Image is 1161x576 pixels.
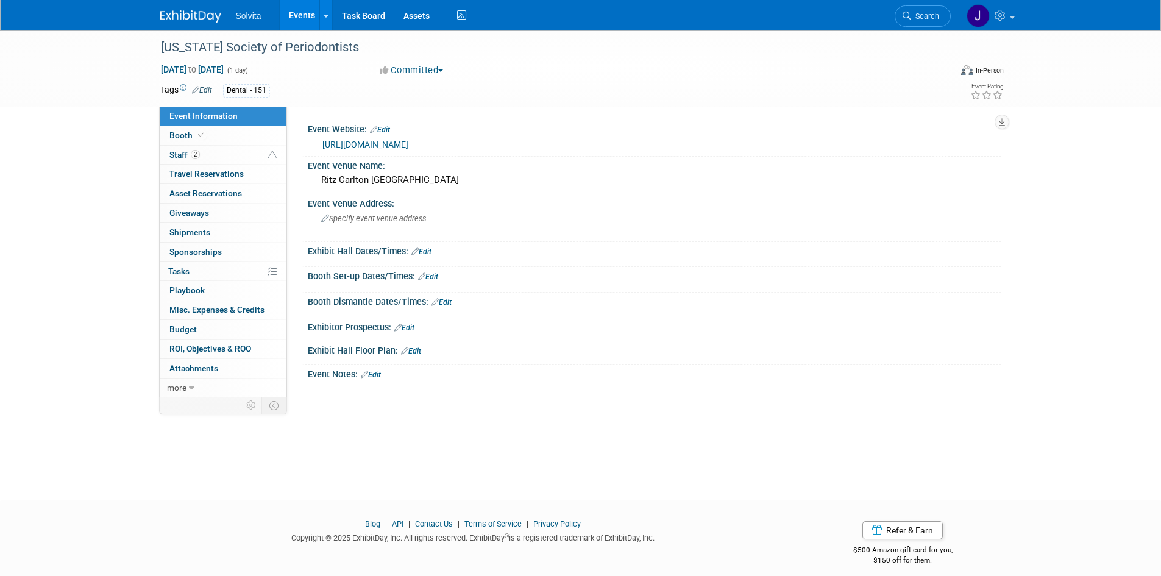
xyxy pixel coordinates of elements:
[431,298,452,307] a: Edit
[160,204,286,222] a: Giveaways
[394,324,414,332] a: Edit
[967,4,990,27] img: Josh Richardson
[455,519,463,528] span: |
[308,194,1001,210] div: Event Venue Address:
[365,519,380,528] a: Blog
[505,533,509,539] sup: ®
[370,126,390,134] a: Edit
[160,146,286,165] a: Staff2
[160,530,787,544] div: Copyright © 2025 ExhibitDay, Inc. All rights reserved. ExhibitDay is a registered trademark of Ex...
[169,188,242,198] span: Asset Reservations
[308,293,1001,308] div: Booth Dismantle Dates/Times:
[169,324,197,334] span: Budget
[160,243,286,261] a: Sponsorships
[405,519,413,528] span: |
[322,140,408,149] a: [URL][DOMAIN_NAME]
[411,247,431,256] a: Edit
[241,397,262,413] td: Personalize Event Tab Strip
[169,150,200,160] span: Staff
[160,184,286,203] a: Asset Reservations
[191,150,200,159] span: 2
[524,519,531,528] span: |
[464,519,522,528] a: Terms of Service
[895,5,951,27] a: Search
[169,130,207,140] span: Booth
[160,300,286,319] a: Misc. Expenses & Credits
[169,169,244,179] span: Travel Reservations
[268,150,277,161] span: Potential Scheduling Conflict -- at least one attendee is tagged in another overlapping event.
[382,519,390,528] span: |
[168,266,190,276] span: Tasks
[975,66,1004,75] div: In-Person
[160,281,286,300] a: Playbook
[160,64,224,75] span: [DATE] [DATE]
[192,86,212,94] a: Edit
[375,64,448,77] button: Committed
[160,126,286,145] a: Booth
[911,12,939,21] span: Search
[361,371,381,379] a: Edit
[169,285,205,295] span: Playbook
[169,305,265,315] span: Misc. Expenses & Credits
[160,262,286,281] a: Tasks
[169,111,238,121] span: Event Information
[160,165,286,183] a: Travel Reservations
[415,519,453,528] a: Contact Us
[169,247,222,257] span: Sponsorships
[186,65,198,74] span: to
[879,63,1004,82] div: Event Format
[160,359,286,378] a: Attachments
[308,341,1001,357] div: Exhibit Hall Floor Plan:
[167,383,186,393] span: more
[308,318,1001,334] div: Exhibitor Prospectus:
[157,37,932,59] div: [US_STATE] Society of Periodontists
[804,555,1001,566] div: $150 off for them.
[169,344,251,354] span: ROI, Objectives & ROO
[308,267,1001,283] div: Booth Set-up Dates/Times:
[169,363,218,373] span: Attachments
[961,65,973,75] img: Format-Inperson.png
[392,519,403,528] a: API
[169,208,209,218] span: Giveaways
[160,379,286,397] a: more
[226,66,248,74] span: (1 day)
[160,84,212,98] td: Tags
[418,272,438,281] a: Edit
[236,11,261,21] span: Solvita
[198,132,204,138] i: Booth reservation complete
[533,519,581,528] a: Privacy Policy
[308,242,1001,258] div: Exhibit Hall Dates/Times:
[169,227,210,237] span: Shipments
[804,537,1001,565] div: $500 Amazon gift card for you,
[317,171,992,190] div: Ritz Carlton [GEOGRAPHIC_DATA]
[160,340,286,358] a: ROI, Objectives & ROO
[160,107,286,126] a: Event Information
[261,397,286,413] td: Toggle Event Tabs
[308,120,1001,136] div: Event Website:
[401,347,421,355] a: Edit
[223,84,270,97] div: Dental - 151
[160,223,286,242] a: Shipments
[160,320,286,339] a: Budget
[970,84,1003,90] div: Event Rating
[308,157,1001,172] div: Event Venue Name:
[160,10,221,23] img: ExhibitDay
[308,365,1001,381] div: Event Notes:
[321,214,426,223] span: Specify event venue address
[862,521,943,539] a: Refer & Earn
